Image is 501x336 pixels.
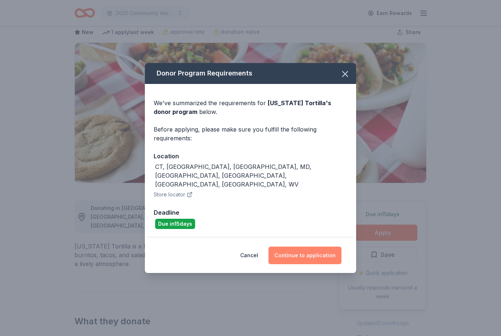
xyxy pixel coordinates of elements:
div: CT, [GEOGRAPHIC_DATA], [GEOGRAPHIC_DATA], MD, [GEOGRAPHIC_DATA], [GEOGRAPHIC_DATA], [GEOGRAPHIC_D... [155,162,347,189]
button: Store locator [154,190,193,199]
div: Due in 15 days [155,219,195,229]
button: Cancel [240,247,258,264]
div: Deadline [154,208,347,217]
div: Donor Program Requirements [145,63,356,84]
div: Before applying, please make sure you fulfill the following requirements: [154,125,347,143]
div: We've summarized the requirements for below. [154,99,347,116]
div: Location [154,151,347,161]
button: Continue to application [268,247,341,264]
